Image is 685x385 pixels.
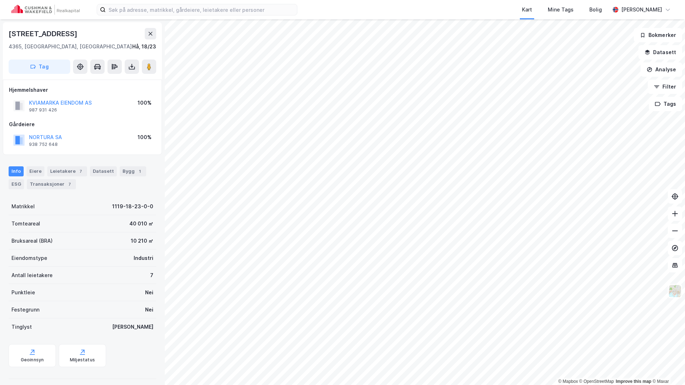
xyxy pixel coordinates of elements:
div: Eiendomstype [11,254,47,262]
button: Tags [649,97,682,111]
div: 7 [66,181,73,188]
div: 100% [138,133,152,142]
div: Hjemmelshaver [9,86,156,94]
div: 100% [138,99,152,107]
button: Filter [648,80,682,94]
button: Bokmerker [634,28,682,42]
div: Datasett [90,166,117,176]
div: 938 752 648 [29,142,58,147]
div: Kart [522,5,532,14]
div: Mine Tags [548,5,574,14]
div: Eiere [27,166,44,176]
div: Punktleie [11,288,35,297]
a: Mapbox [558,379,578,384]
div: Info [9,166,24,176]
img: cushman-wakefield-realkapital-logo.202ea83816669bd177139c58696a8fa1.svg [11,5,80,15]
div: 40 010 ㎡ [129,219,153,228]
div: [PERSON_NAME] [621,5,662,14]
div: Miljøstatus [70,357,95,363]
img: Z [668,284,682,298]
div: Geoinnsyn [21,357,44,363]
div: [STREET_ADDRESS] [9,28,79,39]
div: Leietakere [47,166,87,176]
div: Nei [145,305,153,314]
button: Tag [9,60,70,74]
button: Analyse [641,62,682,77]
div: 10 210 ㎡ [131,237,153,245]
a: Improve this map [616,379,651,384]
div: ESG [9,179,24,189]
div: [PERSON_NAME] [112,323,153,331]
div: 987 931 426 [29,107,57,113]
div: 1 [136,168,143,175]
div: Antall leietakere [11,271,53,280]
div: Hå, 18/23 [132,42,156,51]
div: 7 [150,271,153,280]
div: Matrikkel [11,202,35,211]
div: Festegrunn [11,305,39,314]
div: Industri [134,254,153,262]
div: Bygg [120,166,146,176]
input: Søk på adresse, matrikkel, gårdeiere, leietakere eller personer [106,4,297,15]
iframe: Chat Widget [649,351,685,385]
div: Transaksjoner [27,179,76,189]
div: Nei [145,288,153,297]
div: Tinglyst [11,323,32,331]
div: Bruksareal (BRA) [11,237,53,245]
a: OpenStreetMap [579,379,614,384]
div: 1119-18-23-0-0 [112,202,153,211]
div: 4365, [GEOGRAPHIC_DATA], [GEOGRAPHIC_DATA] [9,42,132,51]
div: Tomteareal [11,219,40,228]
div: Gårdeiere [9,120,156,129]
div: Bolig [589,5,602,14]
div: 7 [77,168,84,175]
div: Kontrollprogram for chat [649,351,685,385]
button: Datasett [638,45,682,60]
